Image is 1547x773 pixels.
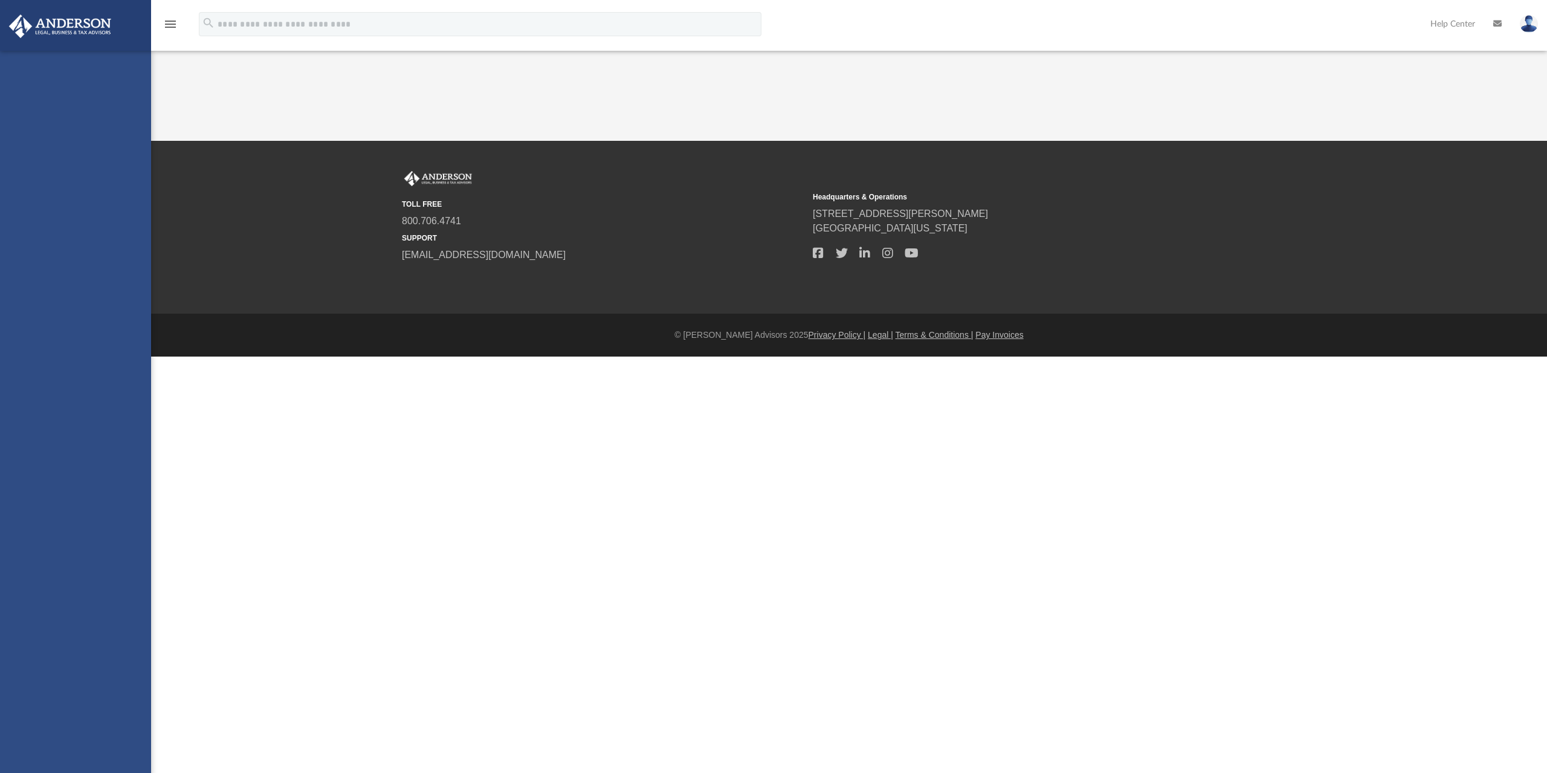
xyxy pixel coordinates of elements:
[5,15,115,38] img: Anderson Advisors Platinum Portal
[402,250,566,260] a: [EMAIL_ADDRESS][DOMAIN_NAME]
[402,216,461,226] a: 800.706.4741
[1520,15,1538,33] img: User Pic
[202,16,215,30] i: search
[868,330,893,340] a: Legal |
[975,330,1023,340] a: Pay Invoices
[813,209,988,219] a: [STREET_ADDRESS][PERSON_NAME]
[402,171,474,187] img: Anderson Advisors Platinum Portal
[813,223,967,233] a: [GEOGRAPHIC_DATA][US_STATE]
[813,192,1215,202] small: Headquarters & Operations
[163,17,178,31] i: menu
[151,329,1547,341] div: © [PERSON_NAME] Advisors 2025
[163,23,178,31] a: menu
[402,233,804,244] small: SUPPORT
[809,330,866,340] a: Privacy Policy |
[896,330,974,340] a: Terms & Conditions |
[402,199,804,210] small: TOLL FREE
